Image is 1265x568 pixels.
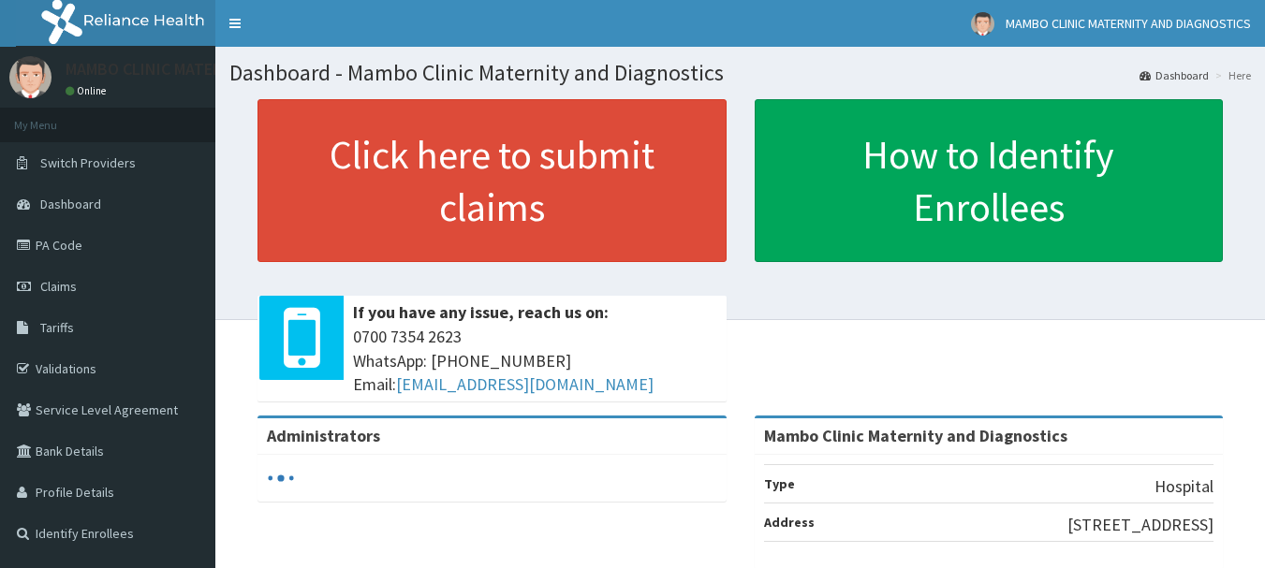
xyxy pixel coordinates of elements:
[1155,474,1214,499] p: Hospital
[764,425,1067,446] strong: Mambo Clinic Maternity and Diagnostics
[9,56,51,98] img: User Image
[353,301,609,323] b: If you have any issue, reach us on:
[1006,15,1251,32] span: MAMBO CLINIC MATERNITY AND DIAGNOSTICS
[764,514,815,531] b: Address
[1211,67,1251,83] li: Here
[764,475,795,492] b: Type
[40,196,101,212] span: Dashboard
[1067,513,1214,537] p: [STREET_ADDRESS]
[267,464,295,492] svg: audio-loading
[40,319,74,336] span: Tariffs
[1140,67,1209,83] a: Dashboard
[353,325,717,397] span: 0700 7354 2623 WhatsApp: [PHONE_NUMBER] Email:
[66,61,395,78] p: MAMBO CLINIC MATERNITY AND DIAGNOSTICS
[40,278,77,295] span: Claims
[396,373,654,395] a: [EMAIL_ADDRESS][DOMAIN_NAME]
[257,99,727,262] a: Click here to submit claims
[755,99,1224,262] a: How to Identify Enrollees
[66,84,110,97] a: Online
[229,61,1251,85] h1: Dashboard - Mambo Clinic Maternity and Diagnostics
[40,154,136,171] span: Switch Providers
[971,12,994,36] img: User Image
[267,425,380,446] b: Administrators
